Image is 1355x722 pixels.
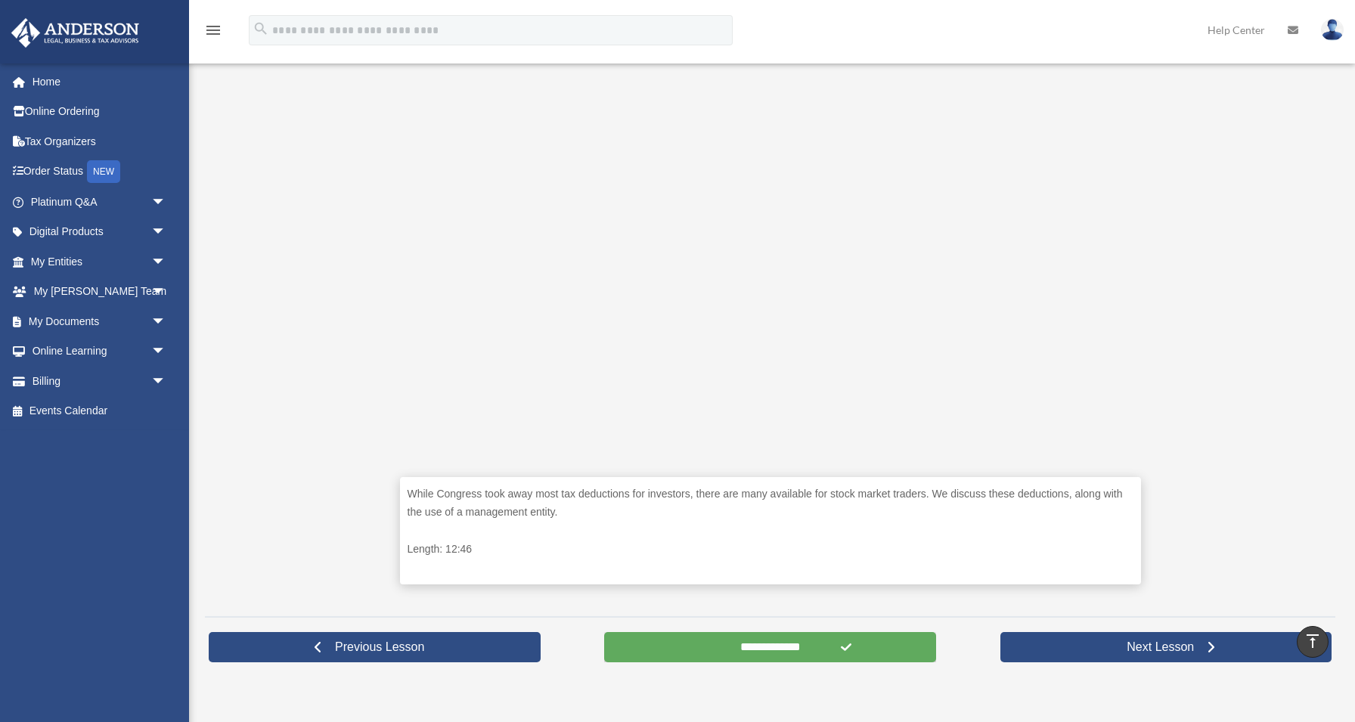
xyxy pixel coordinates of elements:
[151,336,181,367] span: arrow_drop_down
[1321,19,1344,41] img: User Pic
[151,246,181,277] span: arrow_drop_down
[11,306,189,336] a: My Documentsarrow_drop_down
[87,160,120,183] div: NEW
[400,53,1141,469] iframe: Tax Deductions
[11,336,189,367] a: Online Learningarrow_drop_down
[11,97,189,127] a: Online Ordering
[253,20,269,37] i: search
[11,366,189,396] a: Billingarrow_drop_down
[11,246,189,277] a: My Entitiesarrow_drop_down
[11,67,189,97] a: Home
[151,187,181,218] span: arrow_drop_down
[1115,640,1206,655] span: Next Lesson
[204,26,222,39] a: menu
[1297,626,1329,658] a: vertical_align_top
[151,306,181,337] span: arrow_drop_down
[11,217,189,247] a: Digital Productsarrow_drop_down
[7,18,144,48] img: Anderson Advisors Platinum Portal
[204,21,222,39] i: menu
[11,187,189,217] a: Platinum Q&Aarrow_drop_down
[209,632,541,662] a: Previous Lesson
[408,540,1133,559] p: Length: 12:46
[1304,632,1322,650] i: vertical_align_top
[11,126,189,156] a: Tax Organizers
[323,640,436,655] span: Previous Lesson
[11,396,189,426] a: Events Calendar
[408,485,1133,522] p: While Congress took away most tax deductions for investors, there are many available for stock ma...
[1000,632,1332,662] a: Next Lesson
[151,277,181,308] span: arrow_drop_down
[151,366,181,397] span: arrow_drop_down
[11,277,189,307] a: My [PERSON_NAME] Teamarrow_drop_down
[151,217,181,248] span: arrow_drop_down
[11,156,189,187] a: Order StatusNEW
